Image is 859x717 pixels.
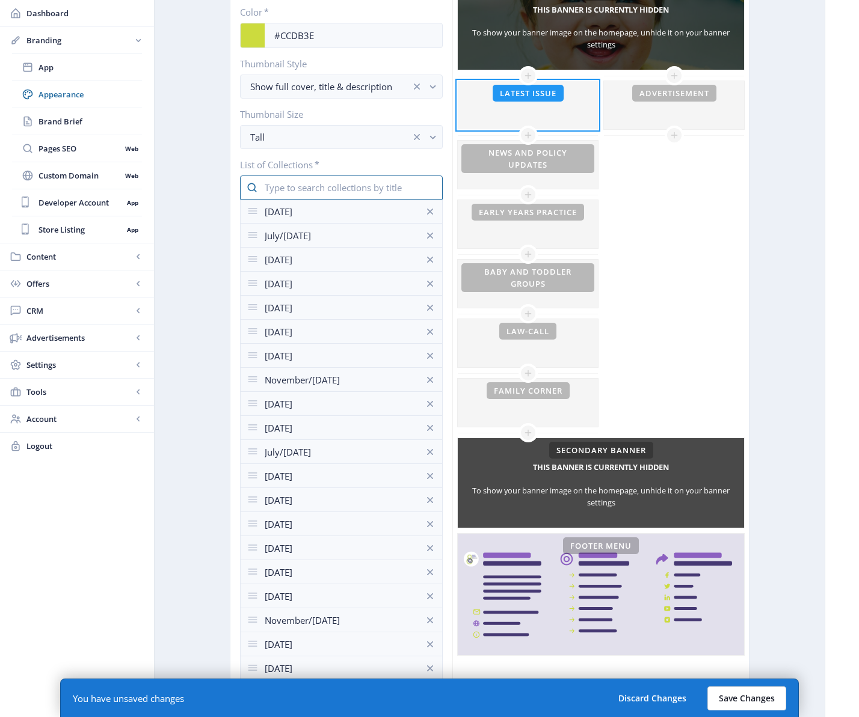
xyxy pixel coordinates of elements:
span: Offers [26,278,132,290]
div: November/[DATE] [265,609,418,632]
span: App [38,61,142,73]
span: Content [26,251,132,263]
span: Branding [26,34,132,46]
span: Dashboard [26,7,144,19]
div: July/[DATE] [265,224,418,247]
a: Store ListingApp [12,216,142,243]
button: Save Changes [707,686,786,710]
input: Type to search collections by title [240,175,443,200]
button: Show full cover, title & descriptionclear [240,75,443,99]
div: [DATE] [265,513,418,535]
div: [DATE] [265,296,418,319]
span: Advertisements [26,332,132,344]
button: Discard Changes [607,686,698,710]
nb-badge: Web [121,142,142,154]
div: You have unsaved changes [73,692,184,704]
span: Custom Domain [38,169,121,182]
div: To show your banner image on the homepage, unhide it on your banner settings [458,26,744,50]
a: Custom DomainWeb [12,162,142,189]
span: Appearance [38,88,142,100]
div: [DATE] [265,585,418,608]
span: Store Listing [38,224,123,236]
div: Show full cover, title & description [250,79,411,94]
span: Account [26,413,132,425]
div: [DATE] [265,537,418,560]
label: Color [240,6,433,18]
div: [DATE] [265,633,418,656]
div: [DATE] [265,392,418,415]
div: [DATE] [265,272,418,295]
span: Tools [26,386,132,398]
div: [DATE] [265,320,418,343]
label: Thumbnail Style [240,58,433,70]
div: [DATE] [265,657,418,680]
nb-badge: Web [121,169,142,182]
nb-icon: clear [411,131,423,143]
span: CRM [26,305,132,317]
div: [DATE] [265,200,418,223]
nb-icon: clear [411,81,423,93]
div: [DATE] [265,561,418,584]
span: Settings [26,359,132,371]
button: Tallclear [240,125,443,149]
div: To show your banner image on the homepage, unhide it on your banner settings [458,484,744,508]
input: #FFFFFF [265,24,442,47]
div: [DATE] [265,489,418,511]
div: [DATE] [265,465,418,487]
div: [DATE] [265,416,418,439]
label: List of Collections [240,159,433,171]
nb-badge: App [123,224,142,236]
label: Thumbnail Size [240,108,433,120]
a: Pages SEOWeb [12,135,142,162]
span: Logout [26,440,144,452]
div: November/[DATE] [265,368,418,391]
h5: This banner is currently hidden [533,457,669,477]
div: [DATE] [265,248,418,271]
div: Tall [250,130,411,144]
a: Developer AccountApp [12,189,142,216]
a: Brand Brief [12,108,142,135]
div: July/[DATE] [265,441,418,463]
span: Brand Brief [38,115,142,127]
span: Developer Account [38,197,123,209]
div: [DATE] [265,344,418,367]
span: Pages SEO [38,142,121,154]
a: Appearance [12,81,142,108]
nb-badge: App [123,197,142,209]
a: App [12,54,142,81]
